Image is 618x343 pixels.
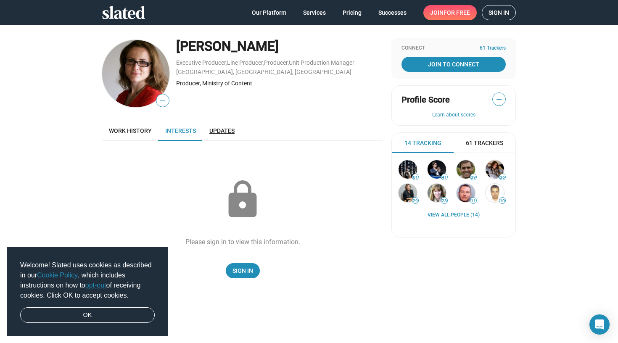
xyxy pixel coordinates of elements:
span: Join To Connect [403,57,504,72]
span: , [226,61,227,66]
div: [PERSON_NAME] [176,37,383,55]
a: Sign in [482,5,516,20]
button: Learn about scores [401,112,506,119]
span: Interests [165,127,196,134]
div: Open Intercom Messenger [589,314,610,335]
a: Pricing [336,5,368,20]
mat-icon: lock [222,179,264,221]
span: Work history [109,127,152,134]
a: Sign In [226,263,260,278]
a: opt-out [85,282,106,289]
span: 61 Trackers [466,139,503,147]
a: dismiss cookie message [20,307,155,323]
span: Services [303,5,326,20]
a: Unit Production Manager [289,59,354,66]
span: for free [444,5,470,20]
a: Work history [102,121,158,141]
span: 39 [470,175,476,180]
div: Producer, Ministry of Content [176,79,383,87]
img: Cole Taylor [486,160,504,179]
span: 29 [412,198,418,203]
span: 41 [441,175,447,180]
a: Executive Producer [176,59,226,66]
div: cookieconsent [7,247,168,337]
img: Audrey Delaney [428,184,446,202]
span: 61 [412,175,418,180]
span: Pricing [343,5,362,20]
a: Updates [203,121,241,141]
a: Joinfor free [423,5,477,20]
span: Successes [378,5,407,20]
a: Interests [158,121,203,141]
div: Connect [401,45,506,52]
span: 11 [470,198,476,203]
span: 23 [441,198,447,203]
img: Stephan Paternot [428,160,446,179]
a: Producer [264,59,288,66]
a: Cookie Policy [37,272,78,279]
img: Chris Stinson [399,160,417,179]
span: Sign in [489,5,509,20]
img: Kaila York [399,184,417,202]
span: 36 [499,175,505,180]
span: Our Platform [252,5,286,20]
a: View all People (14) [428,212,480,219]
img: ARI HAAS [486,184,504,202]
span: Welcome! Slated uses cookies as described in our , which includes instructions on how to of recei... [20,260,155,301]
img: Eric Dupont [457,184,475,202]
span: — [156,95,169,106]
img: Pavlina Hatoupis [102,40,169,107]
a: Join To Connect [401,57,506,72]
span: — [493,94,505,105]
span: Updates [209,127,235,134]
span: 14 Tracking [404,139,441,147]
a: Line Producer [227,59,263,66]
span: Sign In [232,263,253,278]
span: , [288,61,289,66]
span: Join [430,5,470,20]
a: Our Platform [245,5,293,20]
a: [GEOGRAPHIC_DATA], [GEOGRAPHIC_DATA], [GEOGRAPHIC_DATA] [176,69,351,75]
span: , [263,61,264,66]
div: Please sign in to view this information. [185,237,300,246]
a: Services [296,5,333,20]
img: Nicholas Donnermeyer [457,160,475,179]
span: 10 [499,198,505,203]
span: 61 Trackers [480,45,506,52]
span: Profile Score [401,94,450,106]
a: Successes [372,5,413,20]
